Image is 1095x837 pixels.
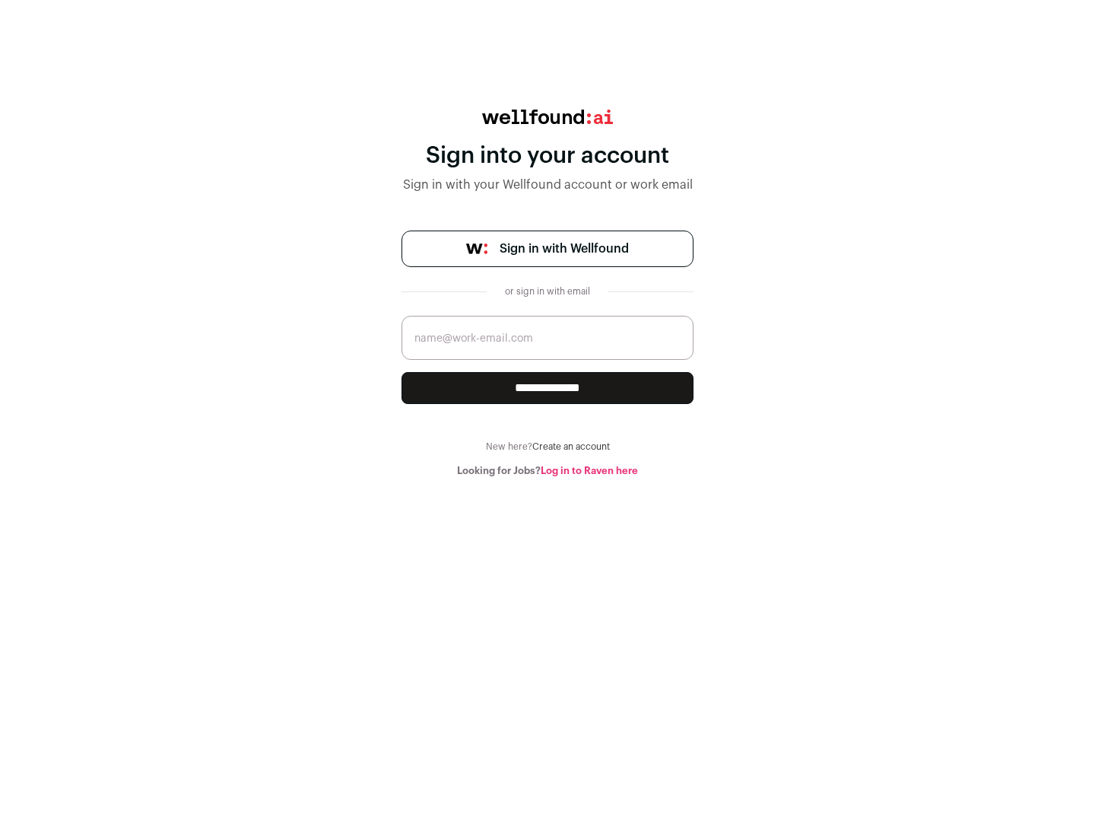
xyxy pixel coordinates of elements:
[401,176,693,194] div: Sign in with your Wellfound account or work email
[541,466,638,476] a: Log in to Raven here
[500,240,629,258] span: Sign in with Wellfound
[482,110,613,124] img: wellfound:ai
[401,142,693,170] div: Sign into your account
[401,465,693,477] div: Looking for Jobs?
[499,285,596,298] div: or sign in with email
[466,243,487,254] img: wellfound-symbol-flush-black-fb3c872781a75f747ccb3a119075da62bfe97bd399995f84a933054e44a575c4.png
[532,442,610,451] a: Create an account
[401,441,693,453] div: New here?
[401,316,693,360] input: name@work-email.com
[401,231,693,267] a: Sign in with Wellfound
